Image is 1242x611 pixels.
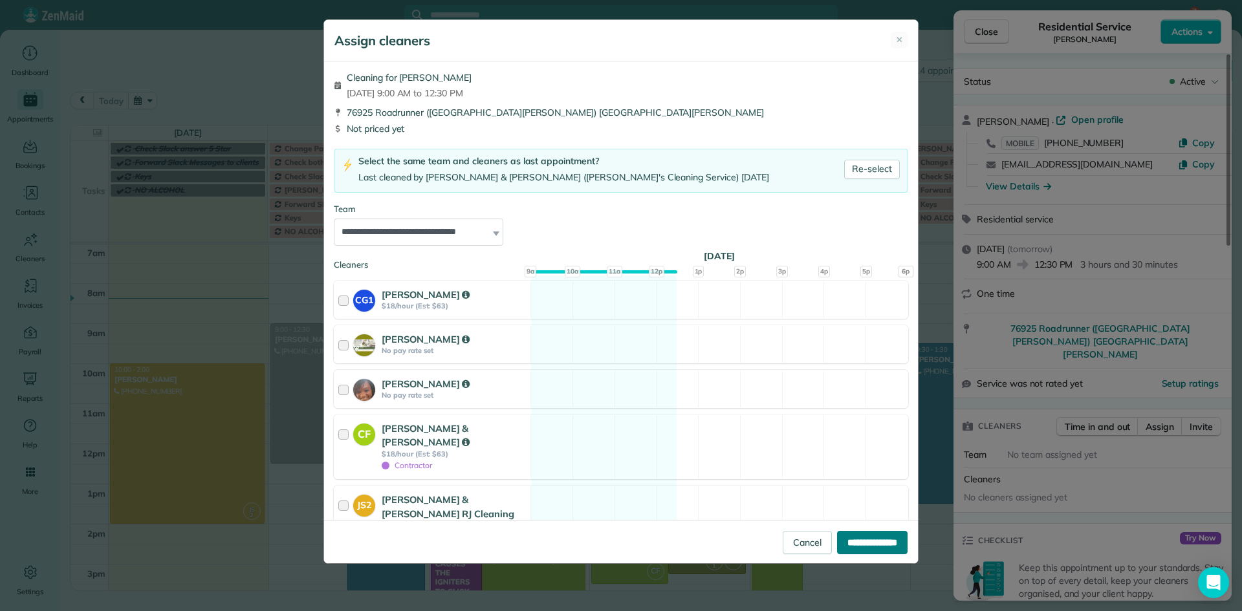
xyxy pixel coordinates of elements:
strong: [PERSON_NAME] & [PERSON_NAME] RJ Cleaning Services [382,493,514,534]
strong: [PERSON_NAME] [382,333,470,345]
div: Team [334,203,908,216]
strong: [PERSON_NAME] [382,288,470,301]
div: Open Intercom Messenger [1198,567,1229,598]
strong: CF [353,423,375,442]
span: [DATE] 9:00 AM to 12:30 PM [347,87,472,100]
h5: Assign cleaners [334,32,430,50]
strong: No pay rate set [382,391,527,400]
span: Contractor [382,460,432,470]
span: ✕ [896,34,903,47]
div: Not priced yet [334,122,908,135]
strong: No pay rate set [382,346,527,355]
div: Select the same team and cleaners as last appointment? [358,155,769,168]
strong: $18/hour (Est: $63) [382,301,527,310]
div: 76925 Roadrunner ([GEOGRAPHIC_DATA][PERSON_NAME]) [GEOGRAPHIC_DATA][PERSON_NAME] [334,106,908,119]
img: lightning-bolt-icon-94e5364df696ac2de96d3a42b8a9ff6ba979493684c50e6bbbcda72601fa0d29.png [342,158,353,172]
strong: [PERSON_NAME] & [PERSON_NAME] [382,422,470,449]
strong: JS2 [353,495,375,512]
strong: [PERSON_NAME] [382,378,470,390]
a: Cancel [783,531,832,554]
a: Re-select [844,160,900,179]
span: Cleaning for [PERSON_NAME] [347,71,472,84]
div: Last cleaned by [PERSON_NAME] & [PERSON_NAME] ([PERSON_NAME]'s Cleaning Service) [DATE] [358,171,769,184]
strong: CG1 [353,290,375,307]
div: Cleaners [334,259,908,263]
strong: $18/hour (Est: $63) [382,449,527,458]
